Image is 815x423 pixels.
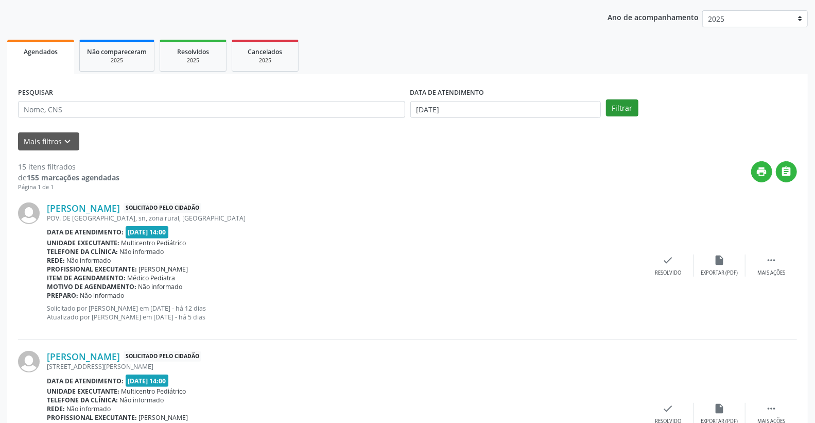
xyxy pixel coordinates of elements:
img: img [18,351,40,373]
b: Profissional executante: [47,265,137,274]
button:  [776,161,797,182]
div: POV. DE [GEOGRAPHIC_DATA], sn, zona rural, [GEOGRAPHIC_DATA] [47,214,643,223]
span: Multicentro Pediátrico [122,239,186,247]
i:  [781,166,792,177]
div: 2025 [239,57,291,64]
span: [PERSON_NAME] [139,413,188,422]
img: img [18,202,40,224]
span: Solicitado pelo cidadão [124,351,201,362]
b: Data de atendimento: [47,377,124,385]
b: Profissional executante: [47,413,137,422]
strong: 155 marcações agendadas [27,173,119,182]
p: Solicitado por [PERSON_NAME] em [DATE] - há 12 dias Atualizado por [PERSON_NAME] em [DATE] - há 5... [47,304,643,322]
span: [DATE] 14:00 [126,226,169,238]
b: Item de agendamento: [47,274,126,282]
span: Multicentro Pediátrico [122,387,186,396]
span: [DATE] 14:00 [126,375,169,386]
div: Página 1 de 1 [18,183,119,192]
div: Mais ações [757,269,785,277]
i: insert_drive_file [714,255,725,266]
div: 15 itens filtrados [18,161,119,172]
span: Não informado [67,256,111,265]
i: insert_drive_file [714,403,725,414]
i: check [663,403,674,414]
b: Rede: [47,404,65,413]
span: Não informado [67,404,111,413]
b: Data de atendimento: [47,228,124,236]
span: Agendados [24,47,58,56]
div: [STREET_ADDRESS][PERSON_NAME] [47,362,643,371]
div: Resolvido [655,269,681,277]
a: [PERSON_NAME] [47,351,120,362]
input: Nome, CNS [18,101,405,119]
i: print [756,166,768,177]
span: Resolvidos [177,47,209,56]
b: Telefone da clínica: [47,396,118,404]
i:  [766,403,777,414]
span: Não informado [120,396,164,404]
div: de [18,172,119,183]
b: Rede: [47,256,65,265]
button: print [751,161,772,182]
div: 2025 [167,57,219,64]
label: DATA DE ATENDIMENTO [410,85,484,101]
input: Selecione um intervalo [410,101,601,119]
span: Solicitado pelo cidadão [124,203,201,214]
a: [PERSON_NAME] [47,202,120,214]
p: Ano de acompanhamento [608,10,699,23]
i: check [663,255,674,266]
span: Não informado [138,282,183,291]
i:  [766,255,777,266]
b: Motivo de agendamento: [47,282,136,291]
b: Unidade executante: [47,239,119,247]
i: keyboard_arrow_down [62,136,74,147]
div: 2025 [87,57,147,64]
span: Médico Pediatra [128,274,176,282]
div: Exportar (PDF) [701,269,738,277]
span: Não compareceram [87,47,147,56]
b: Preparo: [47,291,78,300]
button: Filtrar [606,99,638,117]
span: Não informado [120,247,164,256]
b: Unidade executante: [47,387,119,396]
span: Cancelados [248,47,283,56]
button: Mais filtroskeyboard_arrow_down [18,132,79,150]
span: [PERSON_NAME] [139,265,188,274]
b: Telefone da clínica: [47,247,118,256]
span: Não informado [80,291,125,300]
label: PESQUISAR [18,85,53,101]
